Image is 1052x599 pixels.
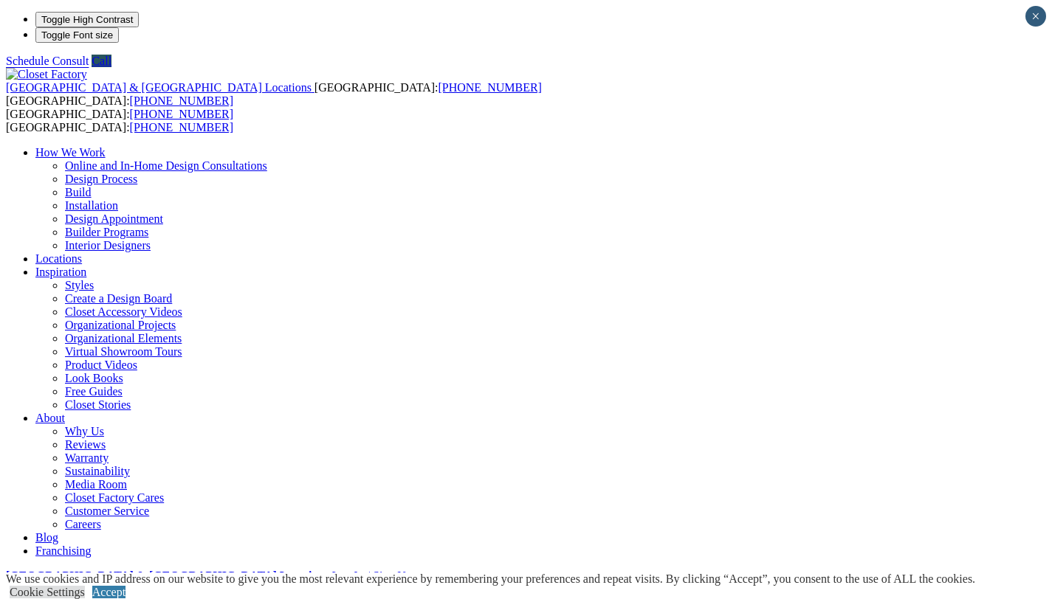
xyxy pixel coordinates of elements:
a: Cookie Settings [10,586,85,598]
a: Builder Programs [65,226,148,238]
a: Design Appointment [65,212,163,225]
span: Toggle High Contrast [41,14,133,25]
a: Blog [35,531,58,544]
a: Inspiration [35,266,86,278]
span: [GEOGRAPHIC_DATA]: [GEOGRAPHIC_DATA]: [6,81,542,107]
a: Organizational Projects [65,319,176,331]
a: Warranty [65,451,109,464]
a: Virtual Showroom Tours [65,345,182,358]
a: Log In / Sign Up [331,569,411,582]
a: Call [92,55,111,67]
a: Locations [35,252,82,265]
a: [GEOGRAPHIC_DATA] & [GEOGRAPHIC_DATA] Locations [6,569,329,582]
button: Toggle High Contrast [35,12,139,27]
a: Accept [92,586,126,598]
a: Online and In-Home Design Consultations [65,159,267,172]
a: Styles [65,279,94,291]
button: Toggle Font size [35,27,119,43]
button: Close [1025,6,1046,27]
a: Closet Factory Cares [65,491,164,504]
a: Franchising [35,544,92,557]
a: Organizational Elements [65,332,182,344]
a: [PHONE_NUMBER] [438,81,541,94]
a: Schedule Consult [6,55,89,67]
a: Sustainability [65,465,130,477]
span: Toggle Font size [41,30,113,41]
a: Design Process [65,173,137,185]
a: Build [65,186,92,198]
img: Closet Factory [6,68,87,81]
span: [GEOGRAPHIC_DATA] & [GEOGRAPHIC_DATA] Locations [6,81,312,94]
a: How We Work [35,146,106,159]
a: [GEOGRAPHIC_DATA] & [GEOGRAPHIC_DATA] Locations [6,81,314,94]
a: Media Room [65,478,127,491]
div: We use cookies and IP address on our website to give you the most relevant experience by remember... [6,572,975,586]
a: Interior Designers [65,239,151,252]
a: Why Us [65,425,104,437]
a: Free Guides [65,385,123,398]
a: Closet Accessory Videos [65,305,182,318]
a: About [35,412,65,424]
a: [PHONE_NUMBER] [130,108,233,120]
a: Create a Design Board [65,292,172,305]
a: Look Books [65,372,123,384]
a: Reviews [65,438,106,451]
a: Careers [65,518,101,530]
a: Product Videos [65,359,137,371]
a: Closet Stories [65,398,131,411]
span: [GEOGRAPHIC_DATA]: [GEOGRAPHIC_DATA]: [6,108,233,134]
a: Customer Service [65,505,149,517]
a: [PHONE_NUMBER] [130,94,233,107]
a: [PHONE_NUMBER] [130,121,233,134]
a: Installation [65,199,118,212]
